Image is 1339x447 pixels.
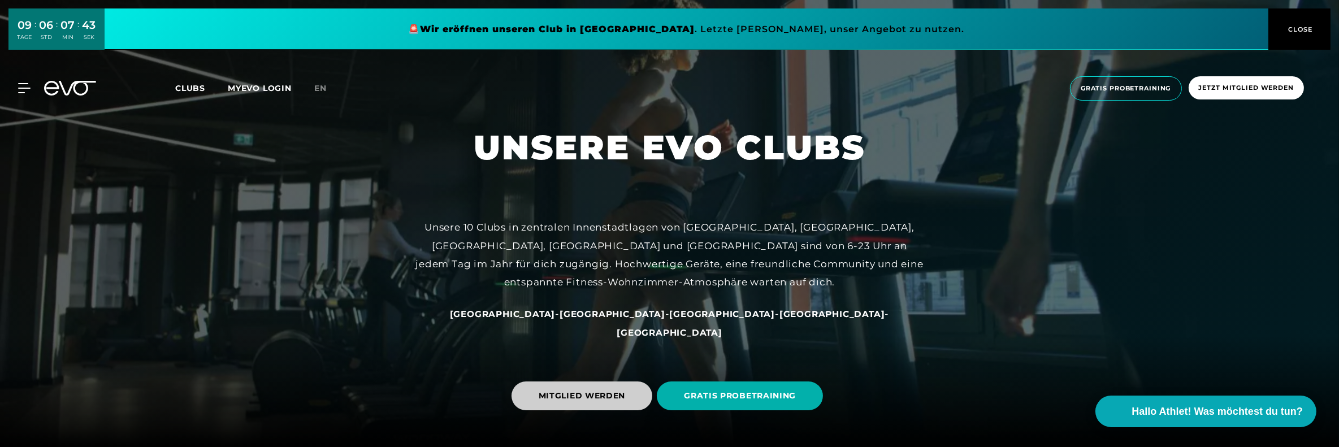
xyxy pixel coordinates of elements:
[35,18,37,48] div: :
[175,83,228,93] a: Clubs
[779,308,885,319] a: [GEOGRAPHIC_DATA]
[61,33,75,41] div: MIN
[314,83,327,93] span: en
[670,309,775,319] span: [GEOGRAPHIC_DATA]
[415,218,924,291] div: Unsere 10 Clubs in zentralen Innenstadtlagen von [GEOGRAPHIC_DATA], [GEOGRAPHIC_DATA], [GEOGRAPHI...
[539,390,626,402] span: MITGLIED WERDEN
[1067,76,1185,101] a: Gratis Probetraining
[83,17,96,33] div: 43
[40,33,54,41] div: STD
[474,125,865,170] h1: UNSERE EVO CLUBS
[1185,76,1307,101] a: Jetzt Mitglied werden
[450,309,556,319] span: [GEOGRAPHIC_DATA]
[175,83,205,93] span: Clubs
[61,17,75,33] div: 07
[670,308,775,319] a: [GEOGRAPHIC_DATA]
[1132,404,1303,419] span: Hallo Athlet! Was möchtest du tun?
[1081,84,1171,93] span: Gratis Probetraining
[1286,24,1314,34] span: CLOSE
[415,305,924,341] div: - - - -
[78,18,80,48] div: :
[83,33,96,41] div: SEK
[512,373,657,419] a: MITGLIED WERDEN
[40,17,54,33] div: 06
[1268,8,1331,50] button: CLOSE
[18,17,32,33] div: 09
[779,309,885,319] span: [GEOGRAPHIC_DATA]
[314,82,340,95] a: en
[617,327,722,338] a: [GEOGRAPHIC_DATA]
[1199,83,1294,93] span: Jetzt Mitglied werden
[560,309,665,319] span: [GEOGRAPHIC_DATA]
[57,18,58,48] div: :
[228,83,292,93] a: MYEVO LOGIN
[657,373,827,419] a: GRATIS PROBETRAINING
[450,308,556,319] a: [GEOGRAPHIC_DATA]
[684,390,796,402] span: GRATIS PROBETRAINING
[18,33,32,41] div: TAGE
[560,308,665,319] a: [GEOGRAPHIC_DATA]
[1095,396,1316,427] button: Hallo Athlet! Was möchtest du tun?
